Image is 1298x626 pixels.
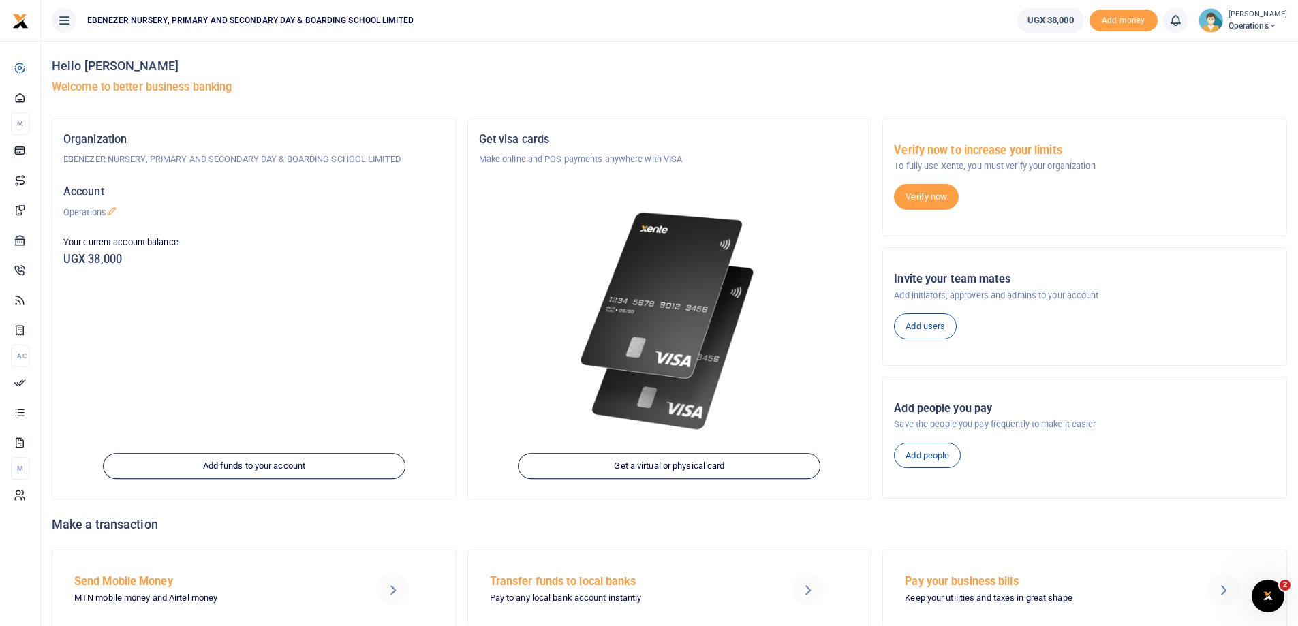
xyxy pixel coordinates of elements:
[894,289,1276,302] p: Add initiators, approvers and admins to your account
[63,236,445,249] p: Your current account balance
[12,15,29,25] a: logo-small logo-large logo-large
[894,144,1276,157] h5: Verify now to increase your limits
[11,112,29,135] li: M
[1090,14,1158,25] a: Add money
[103,454,405,480] a: Add funds to your account
[82,14,419,27] span: EBENEZER NURSERY, PRIMARY AND SECONDARY DAY & BOARDING SCHOOL LIMITED
[1229,20,1287,32] span: Operations
[11,345,29,367] li: Ac
[894,272,1276,286] h5: Invite your team mates
[74,591,341,606] p: MTN mobile money and Airtel money
[894,402,1276,416] h5: Add people you pay
[894,184,959,210] a: Verify now
[63,185,445,199] h5: Account
[894,443,961,469] a: Add people
[574,199,765,444] img: xente-_physical_cards.png
[63,206,445,219] p: Operations
[52,80,1287,94] h5: Welcome to better business banking
[905,591,1172,606] p: Keep your utilities and taxes in great shape
[52,517,1287,532] h4: Make a transaction
[479,153,861,166] p: Make online and POS payments anywhere with VISA
[1017,8,1084,33] a: UGX 38,000
[1027,14,1074,27] span: UGX 38,000
[1229,9,1287,20] small: [PERSON_NAME]
[12,13,29,29] img: logo-small
[1090,10,1158,32] span: Add money
[1280,580,1291,591] span: 2
[1252,580,1284,612] iframe: Intercom live chat
[11,457,29,480] li: M
[894,313,957,339] a: Add users
[894,418,1276,431] p: Save the people you pay frequently to make it easier
[1199,8,1287,33] a: profile-user [PERSON_NAME] Operations
[1012,8,1090,33] li: Wallet ballance
[490,591,757,606] p: Pay to any local bank account instantly
[1090,10,1158,32] li: Toup your wallet
[63,253,445,266] h5: UGX 38,000
[479,133,861,146] h5: Get visa cards
[52,59,1287,74] h4: Hello [PERSON_NAME]
[63,153,445,166] p: EBENEZER NURSERY, PRIMARY AND SECONDARY DAY & BOARDING SCHOOL LIMITED
[1199,8,1223,33] img: profile-user
[905,575,1172,589] h5: Pay your business bills
[490,575,757,589] h5: Transfer funds to local banks
[894,159,1276,173] p: To fully use Xente, you must verify your organization
[519,454,821,480] a: Get a virtual or physical card
[74,575,341,589] h5: Send Mobile Money
[63,133,445,146] h5: Organization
